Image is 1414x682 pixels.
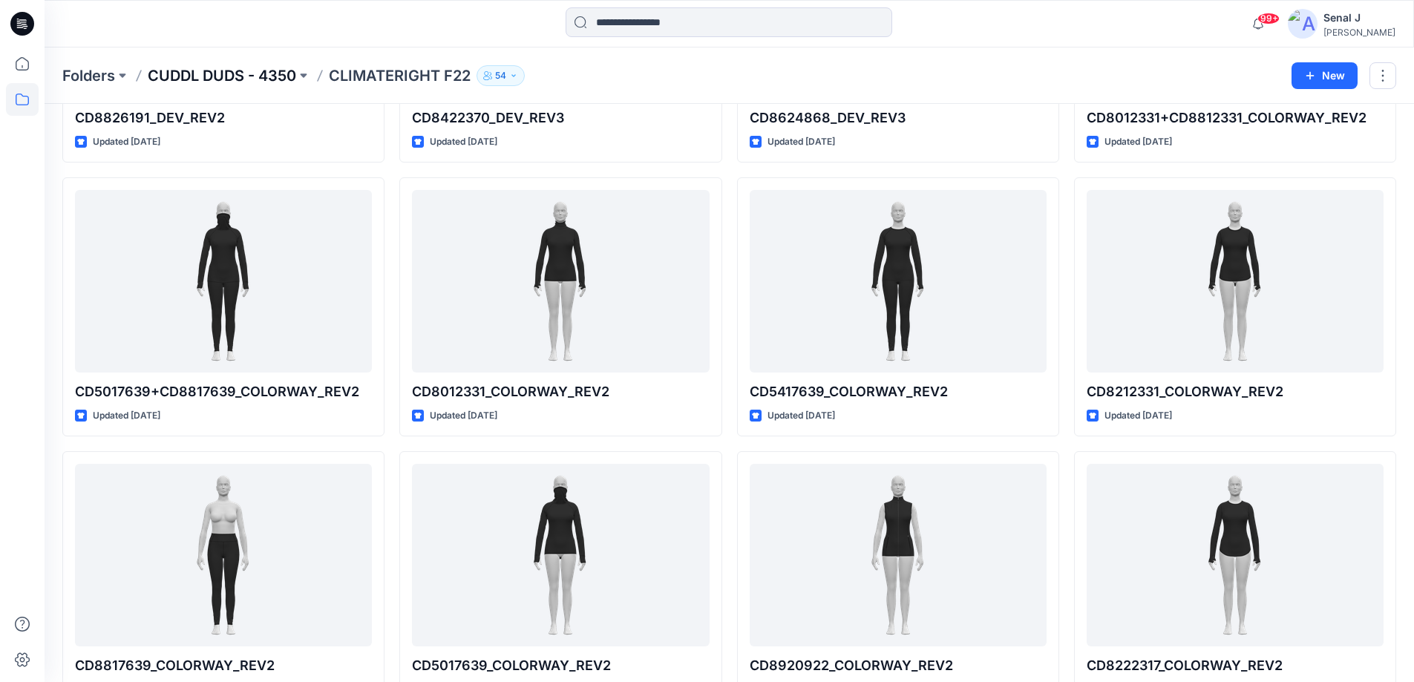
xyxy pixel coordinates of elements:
[767,134,835,150] p: Updated [DATE]
[1257,13,1280,24] span: 99+
[750,108,1047,128] p: CD8624868_DEV_REV3
[412,655,709,676] p: CD5017639_COLORWAY_REV2
[767,408,835,424] p: Updated [DATE]
[75,464,372,647] a: CD8817639_COLORWAY_REV2
[1323,27,1395,38] div: [PERSON_NAME]
[750,381,1047,402] p: CD5417639_COLORWAY_REV2
[329,65,471,86] p: CLIMATERIGHT F22
[1323,9,1395,27] div: Senal J
[1087,108,1384,128] p: CD8012331+CD8812331_COLORWAY_REV2
[93,134,160,150] p: Updated [DATE]
[412,190,709,373] a: CD8012331_COLORWAY_REV2
[75,108,372,128] p: CD8826191_DEV_REV2
[750,190,1047,373] a: CD5417639_COLORWAY_REV2
[495,68,506,84] p: 54
[93,408,160,424] p: Updated [DATE]
[1104,408,1172,424] p: Updated [DATE]
[1292,62,1358,89] button: New
[750,464,1047,647] a: CD8920922_COLORWAY_REV2
[75,190,372,373] a: CD5017639+CD8817639_COLORWAY_REV2
[412,381,709,402] p: CD8012331_COLORWAY_REV2
[1104,134,1172,150] p: Updated [DATE]
[148,65,296,86] a: CUDDL DUDS - 4350
[430,408,497,424] p: Updated [DATE]
[1087,464,1384,647] a: CD8222317_COLORWAY_REV2
[62,65,115,86] a: Folders
[1087,381,1384,402] p: CD8212331_COLORWAY_REV2
[477,65,525,86] button: 54
[750,655,1047,676] p: CD8920922_COLORWAY_REV2
[1087,655,1384,676] p: CD8222317_COLORWAY_REV2
[412,108,709,128] p: CD8422370_DEV_REV3
[75,381,372,402] p: CD5017639+CD8817639_COLORWAY_REV2
[1087,190,1384,373] a: CD8212331_COLORWAY_REV2
[430,134,497,150] p: Updated [DATE]
[75,655,372,676] p: CD8817639_COLORWAY_REV2
[1288,9,1318,39] img: avatar
[412,464,709,647] a: CD5017639_COLORWAY_REV2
